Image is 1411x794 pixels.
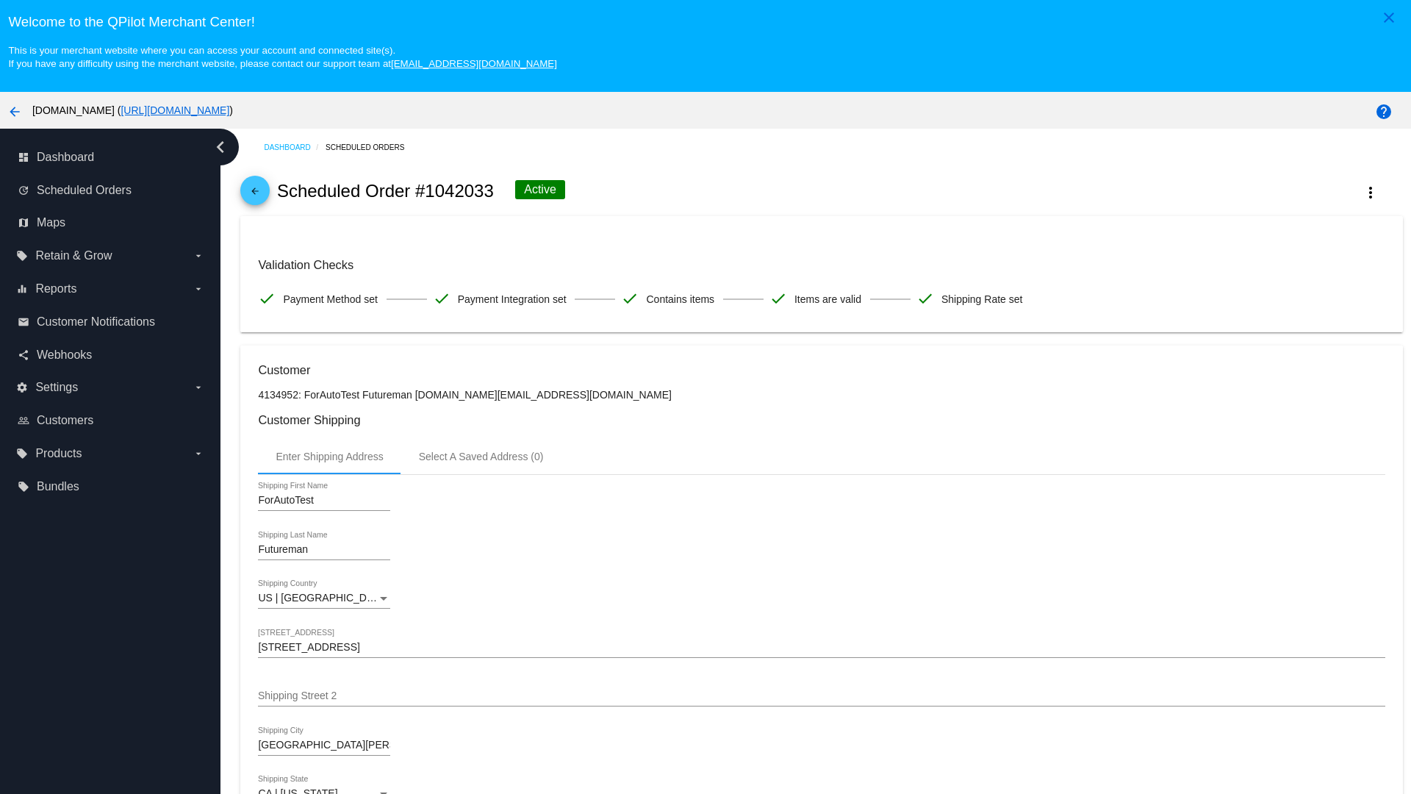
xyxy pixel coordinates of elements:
[258,389,1385,401] p: 4134952: ForAutoTest Futureman [DOMAIN_NAME][EMAIL_ADDRESS][DOMAIN_NAME]
[258,290,276,307] mat-icon: check
[193,382,204,393] i: arrow_drop_down
[37,184,132,197] span: Scheduled Orders
[264,136,326,159] a: Dashboard
[37,414,93,427] span: Customers
[37,151,94,164] span: Dashboard
[35,447,82,460] span: Products
[18,409,204,432] a: people_outline Customers
[246,186,264,204] mat-icon: arrow_back
[18,415,29,426] i: people_outline
[18,179,204,202] a: update Scheduled Orders
[941,284,1023,315] span: Shipping Rate set
[283,284,377,315] span: Payment Method set
[16,448,28,459] i: local_offer
[258,258,1385,272] h3: Validation Checks
[18,146,204,169] a: dashboard Dashboard
[121,104,229,116] a: [URL][DOMAIN_NAME]
[621,290,639,307] mat-icon: check
[6,103,24,121] mat-icon: arrow_back
[32,104,233,116] span: [DOMAIN_NAME] ( )
[258,690,1385,702] input: Shipping Street 2
[209,135,232,159] i: chevron_left
[1362,184,1379,201] mat-icon: more_vert
[193,283,204,295] i: arrow_drop_down
[37,315,155,329] span: Customer Notifications
[258,495,390,507] input: Shipping First Name
[16,283,28,295] i: equalizer
[258,413,1385,427] h3: Customer Shipping
[18,217,29,229] i: map
[258,642,1385,654] input: Shipping Street 1
[258,592,388,604] span: US | [GEOGRAPHIC_DATA]
[794,284,861,315] span: Items are valid
[18,475,204,498] a: local_offer Bundles
[37,348,92,362] span: Webhooks
[16,250,28,262] i: local_offer
[18,316,29,328] i: email
[35,249,112,262] span: Retain & Grow
[276,451,383,462] div: Enter Shipping Address
[35,381,78,394] span: Settings
[37,480,79,493] span: Bundles
[18,349,29,361] i: share
[193,250,204,262] i: arrow_drop_down
[18,310,204,334] a: email Customer Notifications
[18,481,29,493] i: local_offer
[193,448,204,459] i: arrow_drop_down
[458,284,567,315] span: Payment Integration set
[18,343,204,367] a: share Webhooks
[16,382,28,393] i: settings
[326,136,417,159] a: Scheduled Orders
[433,290,450,307] mat-icon: check
[258,363,1385,377] h3: Customer
[277,181,494,201] h2: Scheduled Order #1042033
[35,282,76,296] span: Reports
[1375,103,1393,121] mat-icon: help
[515,180,565,199] div: Active
[8,45,556,69] small: This is your merchant website where you can access your account and connected site(s). If you hav...
[769,290,787,307] mat-icon: check
[391,58,557,69] a: [EMAIL_ADDRESS][DOMAIN_NAME]
[419,451,544,462] div: Select A Saved Address (0)
[37,216,65,229] span: Maps
[18,211,204,235] a: map Maps
[18,185,29,196] i: update
[8,14,1402,30] h3: Welcome to the QPilot Merchant Center!
[258,740,390,751] input: Shipping City
[646,284,714,315] span: Contains items
[18,151,29,163] i: dashboard
[916,290,934,307] mat-icon: check
[1380,9,1398,26] mat-icon: close
[258,593,390,604] mat-select: Shipping Country
[258,544,390,556] input: Shipping Last Name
